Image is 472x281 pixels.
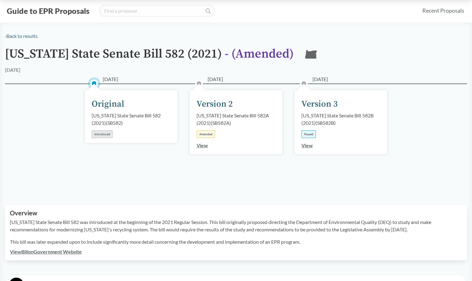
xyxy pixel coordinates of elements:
p: [US_STATE] State Senate Bill 582 was introduced at the beginning of the 2021 Regular Session. Thi... [10,218,462,233]
div: Amended [197,130,215,138]
span: [DATE] [313,75,328,83]
div: Version 2 [197,98,233,111]
h1: [US_STATE] State Senate Bill 582 (2021) [5,47,294,66]
a: ‹Back to results [5,33,38,39]
button: Guide to EPR Proposals [5,6,91,16]
div: Passed [301,130,316,138]
div: [US_STATE] State Senate Bill 582A (2021) ( SB582A ) [197,112,275,127]
div: Introduced [92,130,113,138]
a: ViewBillonGovernment Website [10,249,82,255]
div: [US_STATE] State Senate Bill 582 (2021) ( SB582 ) [92,112,171,127]
span: - ( Amended ) [225,46,294,62]
span: [DATE] [103,75,118,83]
div: [DATE] [5,66,20,74]
a: Recent Proposals [420,4,467,18]
a: View [301,142,313,148]
input: Find a proposal [99,5,215,17]
h2: Overview [10,210,462,217]
div: [US_STATE] State Senate Bill 582B (2021) ( SB582B ) [301,112,380,127]
div: Original [92,98,124,111]
a: View [197,142,208,148]
p: This bill was later expanded upon to include significantly more detail concerning the development... [10,238,462,246]
span: [DATE] [208,75,223,83]
div: Version 3 [301,98,338,111]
